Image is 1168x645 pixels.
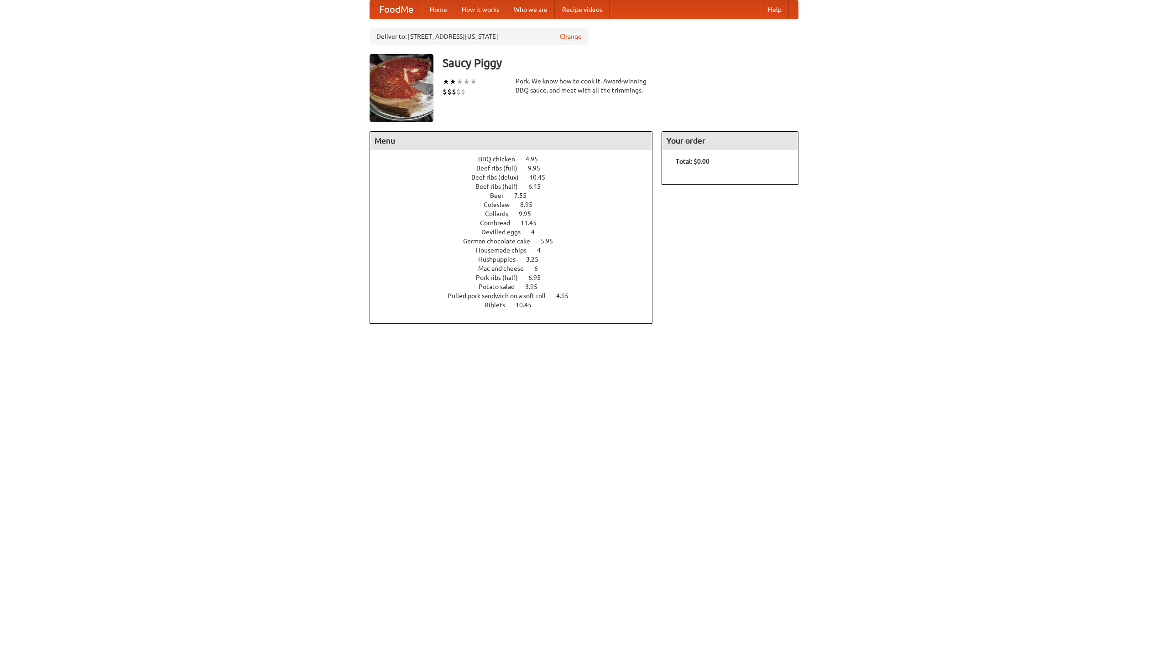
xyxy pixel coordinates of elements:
li: ★ [449,77,456,87]
span: BBQ chicken [478,155,524,163]
span: 9.95 [528,165,549,172]
a: Collards 9.95 [485,210,548,217]
div: Deliver to: [STREET_ADDRESS][US_STATE] [370,28,589,45]
a: Help [761,0,789,19]
a: BBQ chicken 4.95 [478,155,555,163]
img: angular.jpg [370,54,433,122]
span: 9.95 [519,210,540,217]
span: 11.45 [521,219,546,227]
span: 6 [534,265,547,272]
a: Beef ribs (half) 6.45 [475,183,558,190]
a: Pulled pork sandwich on a soft roll 4.95 [448,292,585,299]
li: ★ [470,77,477,87]
a: Devilled eggs 4 [481,228,552,236]
span: Potato salad [479,283,524,290]
h4: Menu [370,132,652,150]
span: Pork ribs (half) [476,274,527,281]
li: $ [443,87,447,97]
span: Beer [490,192,513,199]
span: Beef ribs (full) [476,165,527,172]
span: Collards [485,210,517,217]
span: Mac and cheese [478,265,533,272]
span: 3.95 [525,283,547,290]
span: 4 [531,228,544,236]
a: German chocolate cake 5.95 [463,237,570,245]
b: Total: $0.00 [676,158,709,165]
li: ★ [463,77,470,87]
span: Devilled eggs [481,228,530,236]
a: Riblets 10.45 [485,301,548,309]
span: German chocolate cake [463,237,539,245]
span: 10.45 [516,301,541,309]
a: Cornbread 11.45 [480,219,553,227]
span: 6.45 [528,183,550,190]
a: Who we are [506,0,555,19]
a: How it works [454,0,506,19]
li: ★ [443,77,449,87]
span: Pulled pork sandwich on a soft roll [448,292,555,299]
span: 8.95 [520,201,542,208]
a: Housemade chips 4 [476,247,558,254]
div: Pork. We know how to cook it. Award-winning BBQ sauce, and meat with all the trimmings. [516,77,652,95]
h4: Your order [662,132,798,150]
span: 3.25 [526,256,547,263]
a: Beef ribs (full) 9.95 [476,165,557,172]
li: ★ [456,77,463,87]
li: $ [452,87,456,97]
a: FoodMe [370,0,422,19]
span: Housemade chips [476,247,536,254]
a: Mac and cheese 6 [478,265,555,272]
span: 7.55 [514,192,536,199]
a: Beef ribs (delux) 10.45 [471,174,562,181]
a: Potato salad 3.95 [479,283,554,290]
span: Cornbread [480,219,519,227]
a: Hushpuppies 3.25 [478,256,555,263]
span: Hushpuppies [478,256,525,263]
h3: Saucy Piggy [443,54,798,72]
a: Pork ribs (half) 6.95 [476,274,558,281]
span: Riblets [485,301,514,309]
span: 4.95 [556,292,578,299]
a: Beer 7.55 [490,192,543,199]
span: 4.95 [526,155,547,163]
span: 4 [537,247,550,254]
li: $ [456,87,461,97]
a: Change [560,32,582,41]
a: Coleslaw 8.95 [484,201,549,208]
span: 6.95 [528,274,550,281]
a: Home [422,0,454,19]
span: 10.45 [529,174,554,181]
li: $ [447,87,452,97]
li: $ [461,87,465,97]
a: Recipe videos [555,0,610,19]
span: 5.95 [541,237,562,245]
span: Beef ribs (half) [475,183,527,190]
span: Coleslaw [484,201,519,208]
span: Beef ribs (delux) [471,174,528,181]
